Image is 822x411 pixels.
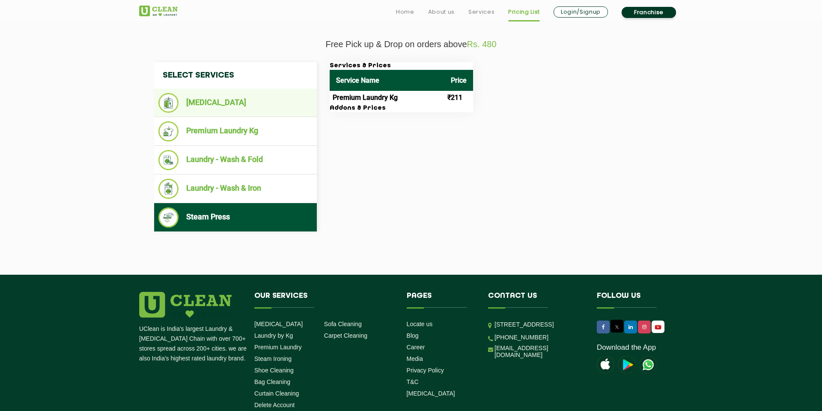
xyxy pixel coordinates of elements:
[407,355,423,362] a: Media
[597,356,614,373] img: apple-icon.png
[158,207,313,228] li: Steam Press
[396,7,414,17] a: Home
[444,70,473,91] th: Price
[254,355,292,362] a: Steam Ironing
[597,343,656,352] a: Download the App
[494,334,548,341] a: [PHONE_NUMBER]
[324,332,367,339] a: Carpet Cleaning
[622,7,676,18] a: Franchise
[428,7,455,17] a: About us
[158,93,179,113] img: Dry Cleaning
[158,93,313,113] li: [MEDICAL_DATA]
[508,7,540,17] a: Pricing List
[154,62,317,89] h4: Select Services
[330,70,444,91] th: Service Name
[158,150,313,170] li: Laundry - Wash & Fold
[254,332,293,339] a: Laundry by Kg
[158,121,313,141] li: Premium Laundry Kg
[158,179,179,199] img: Laundry - Wash & Iron
[139,292,232,318] img: logo.png
[597,292,672,308] h4: Follow us
[407,378,419,385] a: T&C
[254,367,294,374] a: Shoe Cleaning
[254,292,394,308] h4: Our Services
[407,332,419,339] a: Blog
[407,321,433,327] a: Locate us
[494,320,584,330] p: [STREET_ADDRESS]
[139,324,248,363] p: UClean is India's largest Laundry & [MEDICAL_DATA] Chain with over 700+ stores spread across 200+...
[330,91,444,105] td: Premium Laundry Kg
[407,292,476,308] h4: Pages
[158,121,179,141] img: Premium Laundry Kg
[407,344,425,351] a: Career
[652,323,664,332] img: UClean Laundry and Dry Cleaning
[554,6,608,18] a: Login/Signup
[468,7,494,17] a: Services
[254,402,295,408] a: Delete Account
[407,367,444,374] a: Privacy Policy
[640,356,657,373] img: UClean Laundry and Dry Cleaning
[158,207,179,228] img: Steam Press
[254,390,299,397] a: Curtain Cleaning
[139,39,683,49] p: Free Pick up & Drop on orders above
[444,91,473,105] td: ₹211
[324,321,362,327] a: Sofa Cleaning
[407,390,455,397] a: [MEDICAL_DATA]
[158,150,179,170] img: Laundry - Wash & Fold
[330,62,473,70] h3: Services & Prices
[488,292,584,308] h4: Contact us
[254,378,290,385] a: Bag Cleaning
[494,345,584,358] a: [EMAIL_ADDRESS][DOMAIN_NAME]
[330,105,473,112] h3: Addons & Prices
[254,321,303,327] a: [MEDICAL_DATA]
[467,39,497,49] span: Rs. 480
[254,344,302,351] a: Premium Laundry
[158,179,313,199] li: Laundry - Wash & Iron
[139,6,178,16] img: UClean Laundry and Dry Cleaning
[618,356,635,373] img: playstoreicon.png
